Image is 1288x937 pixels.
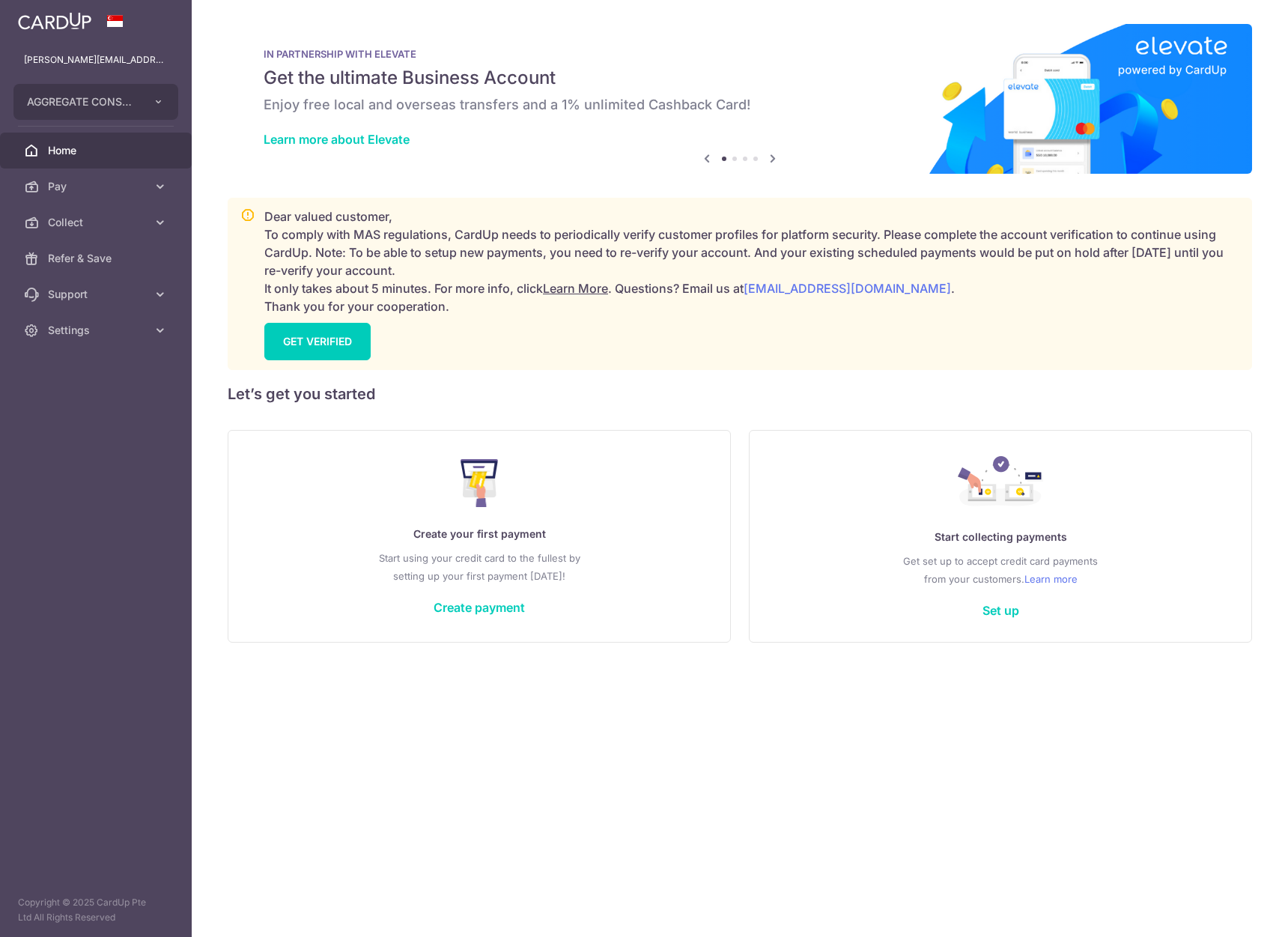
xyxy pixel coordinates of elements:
span: Pay [48,179,147,194]
a: Learn more [1024,570,1078,588]
span: Support [48,287,147,302]
h6: Enjoy free local and overseas transfers and a 1% unlimited Cashback Card! [264,96,1216,114]
span: Home [48,143,147,158]
img: CardUp [18,12,91,30]
p: [PERSON_NAME][EMAIL_ADDRESS][PERSON_NAME][DOMAIN_NAME] [24,52,168,67]
span: Settings [48,323,147,338]
h5: Get the ultimate Business Account [264,66,1216,90]
img: Collect Payment [958,456,1043,510]
span: Refer & Save [48,251,147,266]
p: Start collecting payments [780,528,1221,546]
span: Collect [48,215,147,230]
a: Set up [982,603,1019,618]
p: Start using your credit card to the fullest by setting up your first payment [DATE]! [258,549,700,585]
p: IN PARTNERSHIP WITH ELEVATE [264,48,1216,60]
a: Learn more about Elevate [264,132,410,147]
img: Make Payment [461,459,499,507]
a: [EMAIL_ADDRESS][DOMAIN_NAME] [744,281,951,296]
h5: Let’s get you started [228,382,1252,406]
a: Create payment [434,600,525,615]
a: GET VERIFIED [264,323,371,360]
a: Learn More [543,281,608,296]
img: Renovation banner [228,24,1252,174]
span: AGGREGATE CONSULTANCY SERVICES PTE. LTD. [27,94,138,109]
p: Get set up to accept credit card payments from your customers. [780,552,1221,588]
p: Create your first payment [258,525,700,543]
p: Dear valued customer, To comply with MAS regulations, CardUp needs to periodically verify custome... [264,207,1239,315]
button: AGGREGATE CONSULTANCY SERVICES PTE. LTD. [13,84,178,120]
